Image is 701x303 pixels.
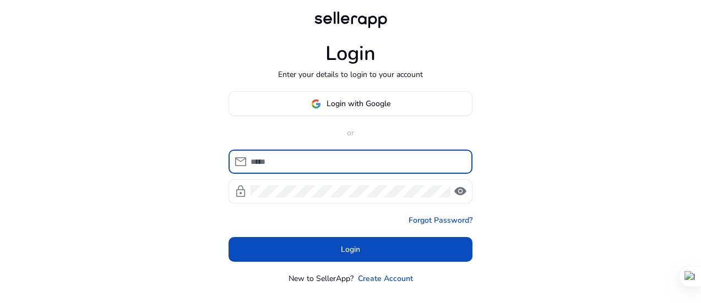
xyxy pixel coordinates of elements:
span: visibility [454,185,467,198]
a: Create Account [358,273,413,284]
h1: Login [325,42,376,65]
button: Login [229,237,472,262]
p: Enter your details to login to your account [278,69,423,80]
button: Login with Google [229,91,472,116]
span: Login with Google [327,98,390,109]
img: google-logo.svg [311,99,321,109]
p: or [229,127,472,139]
span: mail [234,155,247,168]
p: New to SellerApp? [289,273,354,284]
span: lock [234,185,247,198]
span: Login [341,244,360,255]
a: Forgot Password? [409,214,472,226]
